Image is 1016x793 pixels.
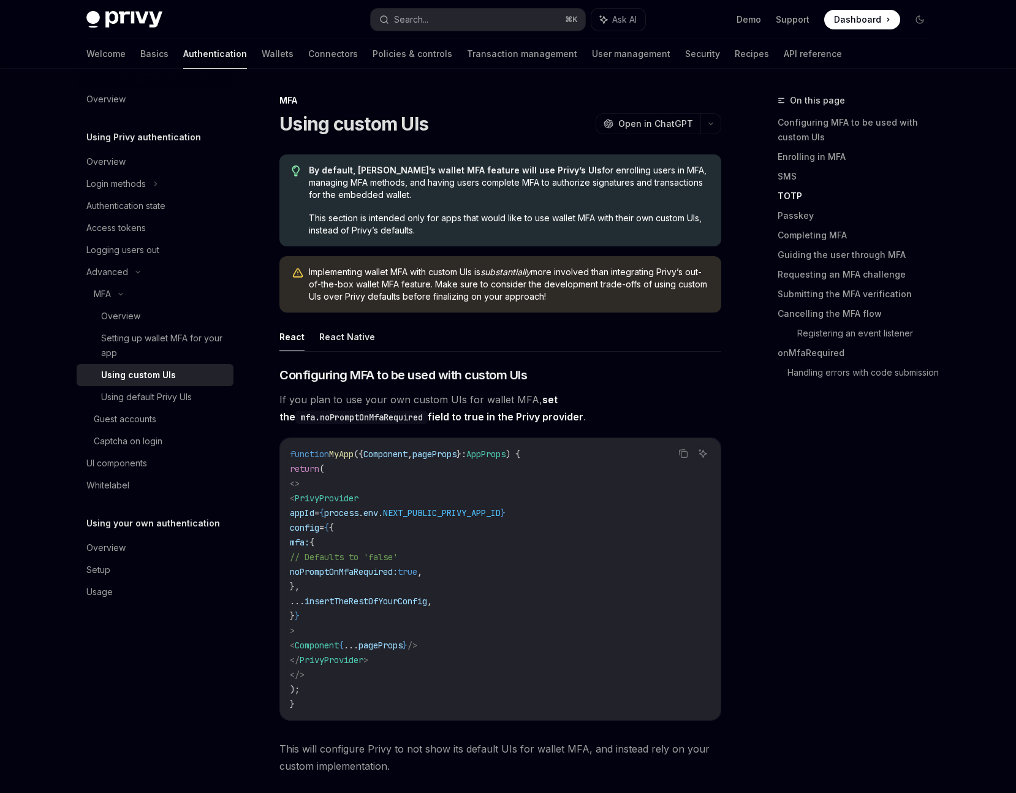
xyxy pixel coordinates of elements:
span: , [417,566,422,577]
span: > [363,655,368,666]
span: Open in ChatGPT [618,118,693,130]
span: On this page [790,93,845,108]
strong: By default, [PERSON_NAME]’s wallet MFA feature will use Privy’s UIs [309,165,602,175]
span: Implementing wallet MFA with custom UIs is more involved than integrating Privy’s out-of-the-box ... [309,266,709,303]
a: Completing MFA [778,226,939,245]
span: mfa: [290,537,309,548]
a: Usage [77,581,233,603]
span: ) { [506,449,520,460]
div: Whitelabel [86,478,129,493]
a: Requesting an MFA challenge [778,265,939,284]
div: UI components [86,456,147,471]
div: Logging users out [86,243,159,257]
div: Captcha on login [94,434,162,449]
span: return [290,463,319,474]
a: Recipes [735,39,769,69]
a: Logging users out [77,239,233,261]
button: Copy the contents from the code block [675,446,691,461]
span: ); [290,684,300,695]
span: noPromptOnMfaRequired: [290,566,398,577]
span: : [461,449,466,460]
a: Guiding the user through MFA [778,245,939,265]
span: = [314,507,319,518]
a: Transaction management [467,39,577,69]
span: Configuring MFA to be used with custom UIs [279,366,527,384]
span: </> [290,669,305,680]
span: MyApp [329,449,354,460]
span: /> [408,640,417,651]
span: } [290,610,295,621]
span: , [408,449,412,460]
a: Overview [77,151,233,173]
div: Overview [86,92,126,107]
span: > [290,625,295,636]
div: Overview [86,154,126,169]
span: PrivyProvider [295,493,358,504]
a: Cancelling the MFA flow [778,304,939,324]
a: UI components [77,452,233,474]
code: mfa.noPromptOnMfaRequired [295,411,428,424]
a: Using default Privy UIs [77,386,233,408]
span: ( [319,463,324,474]
strong: set the field to true in the Privy provider [279,393,583,423]
span: // Defaults to 'false' [290,552,398,563]
svg: Warning [292,267,304,279]
span: Component [295,640,339,651]
div: Using default Privy UIs [101,390,192,404]
div: Overview [86,541,126,555]
a: Support [776,13,809,26]
button: Toggle dark mode [910,10,930,29]
a: Submitting the MFA verification [778,284,939,304]
a: Registering an event listener [797,324,939,343]
span: Dashboard [834,13,881,26]
span: ... [290,596,305,607]
a: Whitelabel [77,474,233,496]
em: substantially [480,267,531,277]
div: Setup [86,563,110,577]
div: Guest accounts [94,412,156,427]
a: Basics [140,39,169,69]
span: < [290,640,295,651]
div: Setting up wallet MFA for your app [101,331,226,360]
a: Authentication state [77,195,233,217]
span: PrivyProvider [300,655,363,666]
div: Access tokens [86,221,146,235]
span: ({ [354,449,363,460]
span: AppProps [466,449,506,460]
h5: Using your own authentication [86,516,220,531]
a: Policies & controls [373,39,452,69]
span: { [339,640,344,651]
h5: Using Privy authentication [86,130,201,145]
a: Overview [77,305,233,327]
span: insertTheRestOfYourConfig [305,596,427,607]
span: appId [290,507,314,518]
span: . [358,507,363,518]
span: } [501,507,506,518]
span: Ask AI [612,13,637,26]
button: React Native [319,322,375,351]
a: Demo [737,13,761,26]
div: Usage [86,585,113,599]
svg: Tip [292,165,300,176]
a: Overview [77,537,233,559]
span: pageProps [412,449,457,460]
span: { [319,507,324,518]
span: } [290,699,295,710]
span: </ [290,655,300,666]
span: = [319,522,324,533]
div: MFA [279,94,721,107]
a: Connectors [308,39,358,69]
a: Wallets [262,39,294,69]
span: This section is intended only for apps that would like to use wallet MFA with their own custom UI... [309,212,709,237]
span: ... [344,640,358,651]
span: env [363,507,378,518]
a: User management [592,39,670,69]
img: dark logo [86,11,162,28]
a: Welcome [86,39,126,69]
span: for enrolling users in MFA, managing MFA methods, and having users complete MFA to authorize sign... [309,164,709,201]
span: { [324,522,329,533]
span: { [329,522,334,533]
button: Ask AI [591,9,645,31]
a: API reference [784,39,842,69]
a: SMS [778,167,939,186]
